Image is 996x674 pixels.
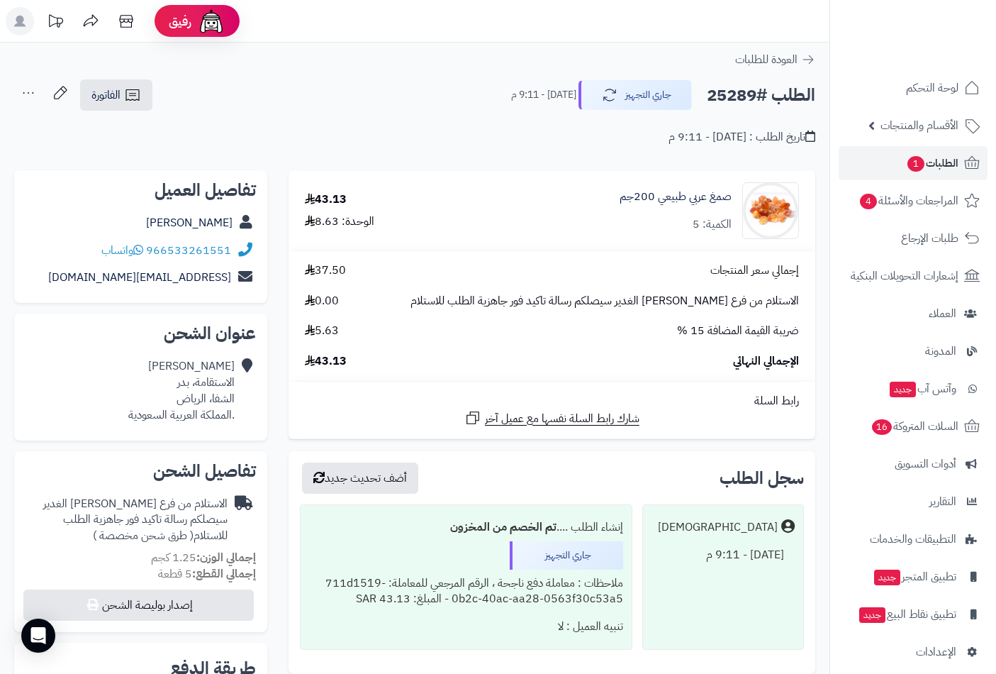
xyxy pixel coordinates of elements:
span: العودة للطلبات [735,51,798,68]
div: [PERSON_NAME] الاستقامة، بدر الشفا، الرياض .المملكة العربية السعودية [128,358,235,423]
strong: إجمالي القطع: [192,565,256,582]
a: إشعارات التحويلات البنكية [839,259,987,293]
span: العملاء [929,304,956,324]
a: التطبيقات والخدمات [839,522,987,556]
a: 966533261551 [146,242,231,259]
a: السلات المتروكة16 [839,409,987,443]
a: تحديثات المنصة [38,7,73,39]
span: 1 [907,156,924,172]
a: طلبات الإرجاع [839,221,987,255]
a: واتساب [101,242,143,259]
div: تنبيه العميل : لا [309,613,623,641]
div: الكمية: 5 [693,216,732,233]
a: شارك رابط السلة نفسها مع عميل آخر [464,409,639,427]
span: الإجمالي النهائي [733,353,799,370]
span: تطبيق نقاط البيع [858,604,956,624]
span: جديد [874,570,900,585]
span: الفاتورة [91,87,121,104]
a: العودة للطلبات [735,51,815,68]
a: [EMAIL_ADDRESS][DOMAIN_NAME] [48,269,231,286]
span: إجمالي سعر المنتجات [710,263,799,279]
strong: إجمالي الوزن: [196,549,256,566]
a: وآتس آبجديد [839,372,987,406]
span: 0.00 [305,293,339,309]
div: [DEMOGRAPHIC_DATA] [658,519,778,536]
span: المراجعات والأسئلة [858,191,958,211]
img: ai-face.png [197,7,225,35]
img: 1697402407-1662618556_mainnn-90x90.jpg [743,182,798,239]
a: تطبيق المتجرجديد [839,560,987,594]
span: تطبيق المتجر [873,567,956,587]
a: الفاتورة [80,79,152,111]
a: المدونة [839,334,987,368]
div: ملاحظات : معاملة دفع ناجحة ، الرقم المرجعي للمعاملة: 711d1519-0b2c-40ac-aa28-0563f30c53a5 - المبل... [309,570,623,614]
span: وآتس آب [888,379,956,399]
div: [DATE] - 9:11 م [651,541,795,569]
a: الطلبات1 [839,146,987,180]
span: 4 [860,194,877,209]
small: 1.25 كجم [151,549,256,566]
div: الوحدة: 8.63 [305,214,374,230]
h3: سجل الطلب [720,470,804,487]
span: طلبات الإرجاع [901,228,958,248]
span: 37.50 [305,263,346,279]
a: العملاء [839,297,987,331]
span: الإعدادات [916,642,956,662]
button: أضف تحديث جديد [302,463,418,494]
span: شارك رابط السلة نفسها مع عميل آخر [485,411,639,427]
span: 43.13 [305,353,347,370]
span: الاستلام من فرع [PERSON_NAME] الغدير سيصلكم رسالة تاكيد فور جاهزية الطلب للاستلام [410,293,799,309]
div: تاريخ الطلب : [DATE] - 9:11 م [668,129,815,145]
span: الطلبات [906,153,958,173]
div: رابط السلة [294,393,810,409]
span: ( طرق شحن مخصصة ) [93,527,194,544]
span: جديد [890,382,916,397]
span: جديد [859,607,885,623]
span: إشعارات التحويلات البنكية [851,266,958,286]
span: 5.63 [305,323,339,339]
span: التقارير [929,492,956,512]
h2: تفاصيل العميل [26,182,256,199]
button: إصدار بوليصة الشحن [23,590,254,621]
small: 5 قطعة [158,565,256,582]
a: [PERSON_NAME] [146,214,233,231]
a: تطبيق نقاط البيعجديد [839,597,987,631]
a: صمغ عربي طبيعي 200جم [620,189,732,205]
a: أدوات التسويق [839,447,987,481]
a: لوحة التحكم [839,71,987,105]
div: 43.13 [305,192,347,208]
a: التقارير [839,485,987,519]
span: ضريبة القيمة المضافة 15 % [677,323,799,339]
div: إنشاء الطلب .... [309,514,623,541]
span: الأقسام والمنتجات [880,116,958,136]
span: التطبيقات والخدمات [870,529,956,549]
div: جاري التجهيز [510,541,623,570]
span: أدوات التسويق [895,454,956,474]
h2: عنوان الشحن [26,325,256,342]
span: المدونة [925,341,956,361]
div: Open Intercom Messenger [21,619,55,653]
span: لوحة التحكم [906,78,958,98]
a: الإعدادات [839,635,987,669]
span: رفيق [169,13,191,30]
span: السلات المتروكة [871,416,958,436]
span: 16 [872,419,892,435]
div: الاستلام من فرع [PERSON_NAME] الغدير سيصلكم رسالة تاكيد فور جاهزية الطلب للاستلام [26,496,228,545]
h2: تفاصيل الشحن [26,463,256,480]
small: [DATE] - 9:11 م [511,88,576,102]
a: المراجعات والأسئلة4 [839,184,987,218]
button: جاري التجهيز [578,80,692,110]
b: تم الخصم من المخزون [450,519,556,536]
h2: الطلب #25289 [707,81,815,110]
